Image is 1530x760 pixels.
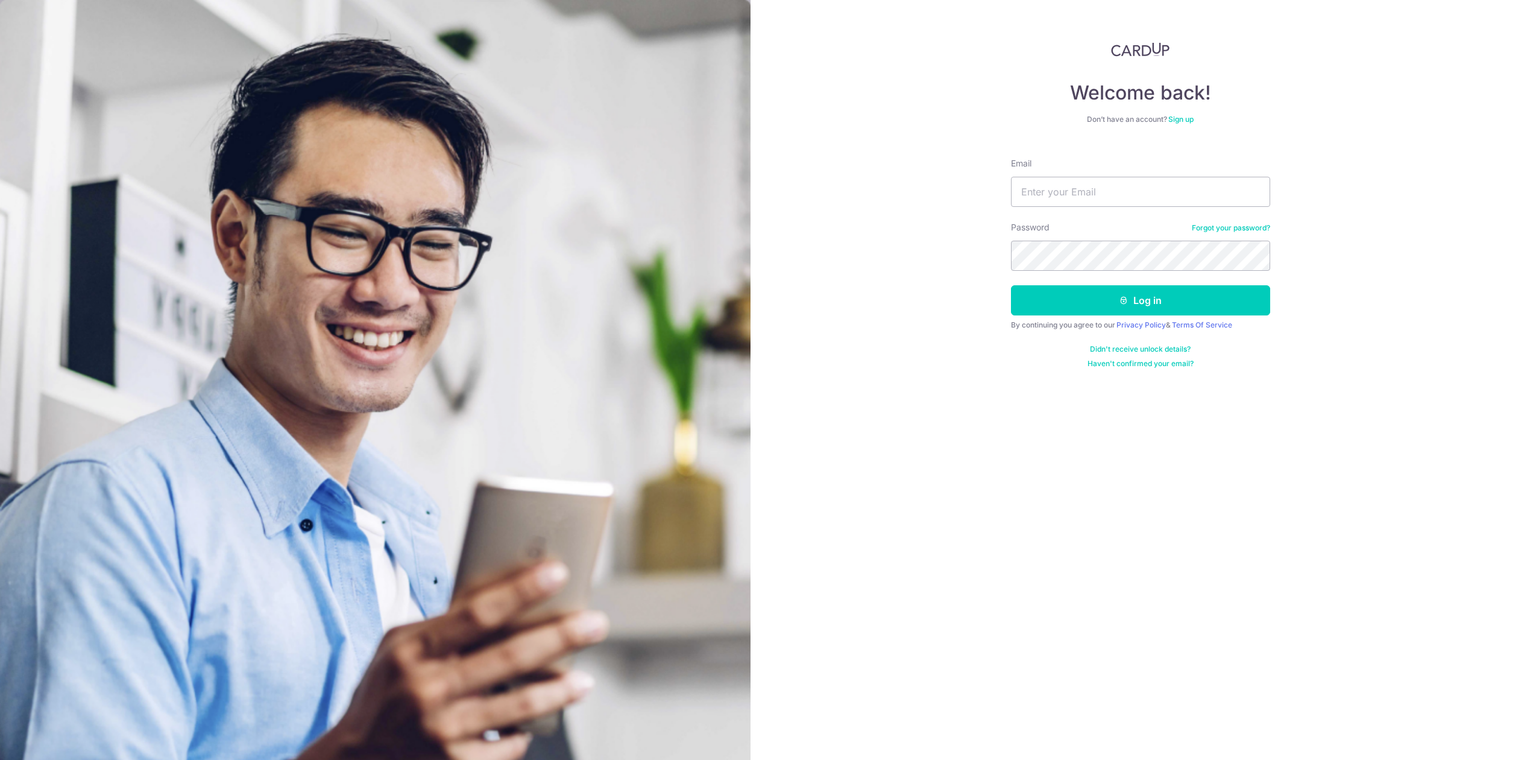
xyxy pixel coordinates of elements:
[1011,285,1270,315] button: Log in
[1168,115,1194,124] a: Sign up
[1011,115,1270,124] div: Don’t have an account?
[1116,320,1166,329] a: Privacy Policy
[1011,81,1270,105] h4: Welcome back!
[1011,157,1031,169] label: Email
[1011,320,1270,330] div: By continuing you agree to our &
[1011,221,1050,233] label: Password
[1192,223,1270,233] a: Forgot your password?
[1090,344,1191,354] a: Didn't receive unlock details?
[1172,320,1232,329] a: Terms Of Service
[1111,42,1170,57] img: CardUp Logo
[1088,359,1194,369] a: Haven't confirmed your email?
[1011,177,1270,207] input: Enter your Email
